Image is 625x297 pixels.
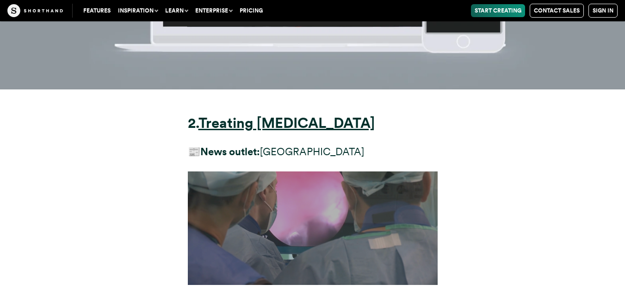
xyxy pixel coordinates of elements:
[236,4,266,17] a: Pricing
[198,114,375,132] a: Treating [MEDICAL_DATA]
[114,4,161,17] button: Inspiration
[188,114,198,132] strong: 2.
[188,143,438,160] p: 📰 [GEOGRAPHIC_DATA]
[188,171,438,285] img: Three researchers wearing blue medical scrubs face away from the camera, looking toward an oval s...
[530,4,584,18] a: Contact Sales
[7,4,63,17] img: The Craft
[588,4,618,18] a: Sign in
[161,4,192,17] button: Learn
[200,145,260,158] strong: News outlet:
[471,4,525,17] a: Start Creating
[80,4,114,17] a: Features
[192,4,236,17] button: Enterprise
